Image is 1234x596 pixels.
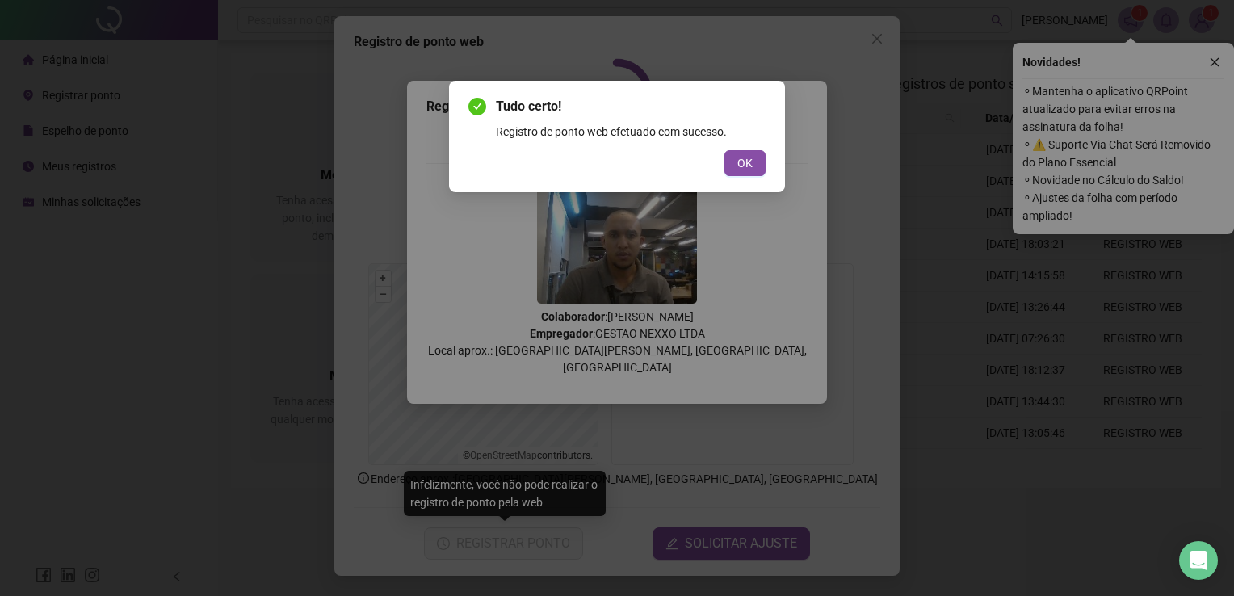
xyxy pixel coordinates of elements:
[737,154,753,172] span: OK
[468,98,486,115] span: check-circle
[496,123,766,141] div: Registro de ponto web efetuado com sucesso.
[496,97,766,116] span: Tudo certo!
[1179,541,1218,580] div: Open Intercom Messenger
[724,150,766,176] button: OK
